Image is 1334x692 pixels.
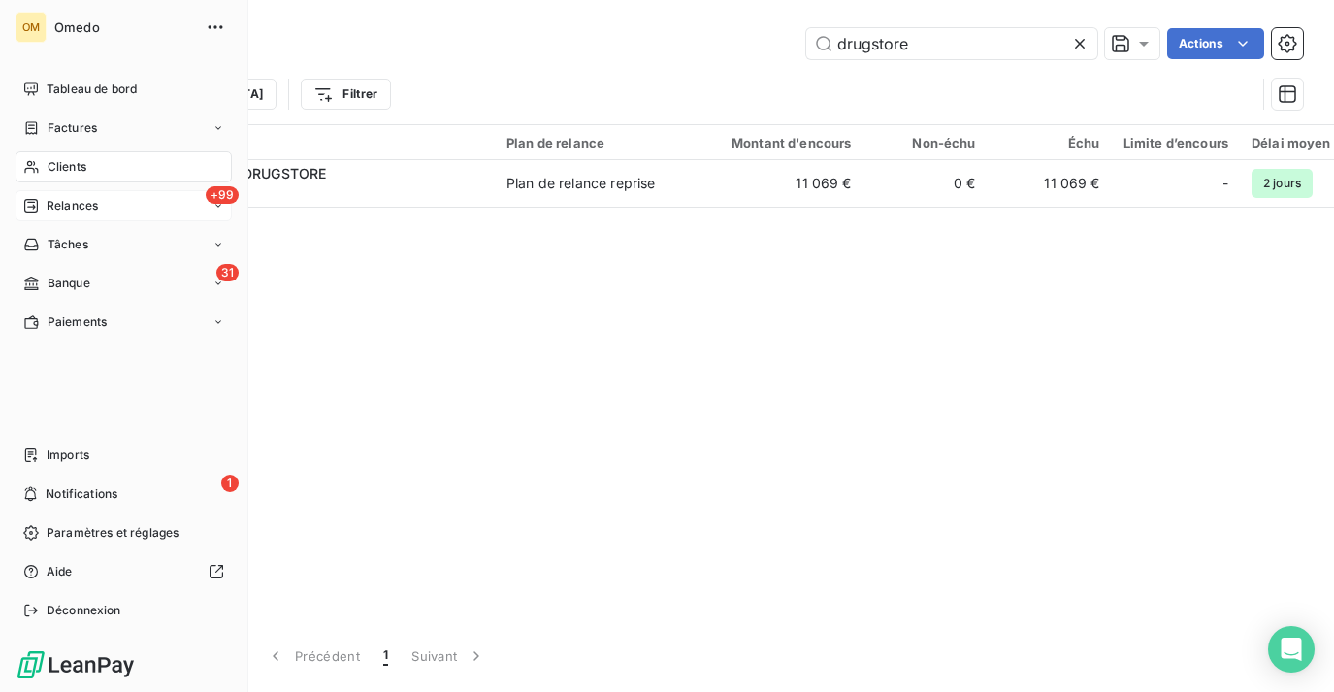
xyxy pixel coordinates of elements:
span: Tableau de bord [47,81,137,98]
span: Tâches [48,236,88,253]
span: FR90849284690 [134,183,483,203]
span: Paramètres et réglages [47,524,179,542]
button: Filtrer [301,79,390,110]
span: +99 [206,186,239,204]
a: Aide [16,556,232,587]
span: Factures [48,119,97,137]
span: Omedo [54,19,194,35]
div: Limite d’encours [1123,135,1228,150]
div: OM [16,12,47,43]
div: Non-échu [875,135,976,150]
img: Logo LeanPay [16,649,136,680]
span: Clients [48,158,86,176]
div: Plan de relance [506,135,685,150]
span: Notifications [46,485,117,503]
span: Banque [48,275,90,292]
span: 31 [216,264,239,281]
span: 1 [383,646,388,666]
input: Rechercher [806,28,1097,59]
div: Échu [999,135,1100,150]
div: Montant d'encours [708,135,852,150]
button: 1 [372,636,400,676]
button: Suivant [400,636,498,676]
button: Actions [1167,28,1264,59]
span: Aide [47,563,73,580]
span: Relances [47,197,98,214]
span: Imports [47,446,89,464]
div: Plan de relance reprise [506,174,655,193]
span: 2 jours [1252,169,1313,198]
span: 1 [221,475,239,492]
button: Précédent [254,636,372,676]
td: 11 069 € [697,160,863,207]
div: Open Intercom Messenger [1268,626,1315,673]
td: 0 € [863,160,988,207]
span: Paiements [48,313,107,331]
span: Déconnexion [47,602,121,619]
td: 11 069 € [988,160,1112,207]
span: - [1222,174,1228,193]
